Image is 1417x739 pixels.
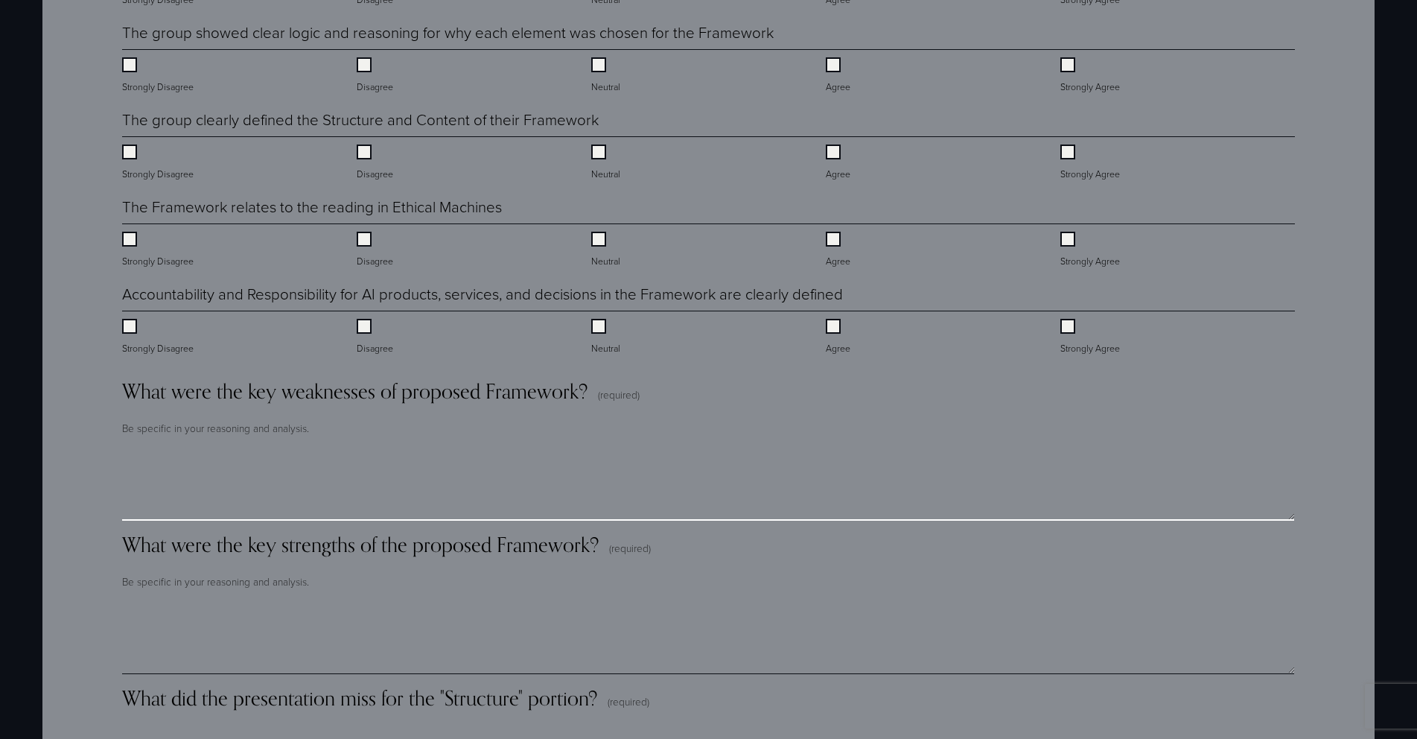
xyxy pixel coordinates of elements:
[591,319,623,355] label: Neutral
[122,22,774,43] legend: The group showed clear logic and reasoning for why each element was chosen for the Framework
[826,145,853,181] label: Agree
[608,694,649,708] span: (required)
[357,145,396,181] label: Disagree
[357,232,396,268] label: Disagree
[122,416,1294,440] p: Be specific in your reasoning and analysis.
[357,319,396,355] label: Disagree
[122,109,599,130] legend: The group clearly defined the Structure and Content of their Framework
[122,319,197,355] label: Strongly Disagree
[1060,319,1123,355] label: Strongly Agree
[826,57,853,94] label: Agree
[1060,57,1123,94] label: Strongly Agree
[609,541,651,555] span: (required)
[122,379,588,404] span: What were the key weaknesses of proposed Framework?
[826,232,853,268] label: Agree
[826,319,853,355] label: Agree
[591,57,623,94] label: Neutral
[122,283,843,305] legend: Accountability and Responsibility for AI products, services, and decisions in the Framework are c...
[598,387,640,402] span: (required)
[122,232,197,268] label: Strongly Disagree
[357,57,396,94] label: Disagree
[122,533,599,557] span: What were the key strengths of the proposed Framework?
[591,145,623,181] label: Neutral
[122,196,502,218] legend: The Framework relates to the reading in Ethical Machines
[122,145,197,181] label: Strongly Disagree
[122,569,1294,594] p: Be specific in your reasoning and analysis.
[591,232,623,268] label: Neutral
[122,686,598,711] span: What did the presentation miss for the "Structure" portion?
[122,57,197,94] label: Strongly Disagree
[1060,232,1123,268] label: Strongly Agree
[1060,145,1123,181] label: Strongly Agree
